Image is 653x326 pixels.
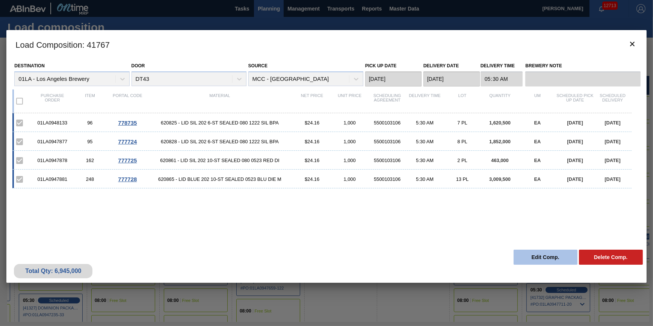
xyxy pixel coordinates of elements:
[444,176,481,182] div: 13 PL
[489,139,511,144] span: 1,852,000
[331,139,369,144] div: 1,000
[605,139,620,144] span: [DATE]
[369,120,406,126] div: 5500103106
[481,61,523,71] label: Delivery Time
[406,176,444,182] div: 5:30 AM
[6,30,646,59] h3: Load Composition : 41767
[567,176,583,182] span: [DATE]
[365,63,397,68] label: Pick up Date
[331,158,369,163] div: 1,000
[514,250,577,265] button: Edit Comp.
[293,176,331,182] div: $24.16
[423,71,480,86] input: mm/dd/yyyy
[534,158,541,163] span: EA
[293,158,331,163] div: $24.16
[14,63,44,68] label: Destination
[489,176,511,182] span: 3,009,500
[118,120,137,126] span: 778735
[444,139,481,144] div: 8 PL
[406,93,444,109] div: Delivery Time
[248,63,268,68] label: Source
[365,71,422,86] input: mm/dd/yyyy
[406,120,444,126] div: 5:30 AM
[146,93,293,109] div: Material
[33,176,71,182] div: 01LA0947881
[293,139,331,144] div: $24.16
[369,93,406,109] div: Scheduling Agreement
[567,120,583,126] span: [DATE]
[146,139,293,144] span: 620828 - LID SIL 202 6-ST SEALED 080 1222 SIL BPA
[594,93,632,109] div: Scheduled Delivery
[109,176,146,182] div: Go to Order
[293,93,331,109] div: Net Price
[109,138,146,145] div: Go to Order
[33,120,71,126] div: 01LA0948133
[33,158,71,163] div: 01LA0947878
[444,158,481,163] div: 2 PL
[118,157,137,164] span: 777725
[118,138,137,145] span: 777724
[109,120,146,126] div: Go to Order
[293,120,331,126] div: $24.16
[71,176,109,182] div: 248
[567,139,583,144] span: [DATE]
[331,176,369,182] div: 1,000
[406,158,444,163] div: 5:30 AM
[369,139,406,144] div: 5500103106
[491,158,508,163] span: 463,000
[605,176,620,182] span: [DATE]
[109,157,146,164] div: Go to Order
[481,93,519,109] div: Quantity
[444,120,481,126] div: 7 PL
[331,93,369,109] div: Unit Price
[71,158,109,163] div: 162
[556,93,594,109] div: Scheduled Pick up Date
[331,120,369,126] div: 1,000
[33,139,71,144] div: 01LA0947877
[406,139,444,144] div: 5:30 AM
[519,93,556,109] div: UM
[146,158,293,163] span: 620861 - LID SIL 202 10-ST SEALED 080 0523 RED DI
[605,158,620,163] span: [DATE]
[534,139,541,144] span: EA
[71,93,109,109] div: Item
[489,120,511,126] span: 1,620,500
[71,139,109,144] div: 95
[369,176,406,182] div: 5500103106
[369,158,406,163] div: 5500103106
[423,63,459,68] label: Delivery Date
[534,120,541,126] span: EA
[444,93,481,109] div: Lot
[33,93,71,109] div: Purchase order
[525,61,640,71] label: Brewery Note
[20,268,87,274] div: Total Qty: 6,945,000
[146,120,293,126] span: 620825 - LID SIL 202 6-ST SEALED 080 1222 SIL BPA
[579,250,643,265] button: Delete Comp.
[567,158,583,163] span: [DATE]
[146,176,293,182] span: 620865 - LID BLUE 202 10-ST SEALED 0523 BLU DIE M
[109,93,146,109] div: Portal code
[118,176,137,182] span: 777728
[71,120,109,126] div: 96
[132,63,145,68] label: Door
[534,176,541,182] span: EA
[605,120,620,126] span: [DATE]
